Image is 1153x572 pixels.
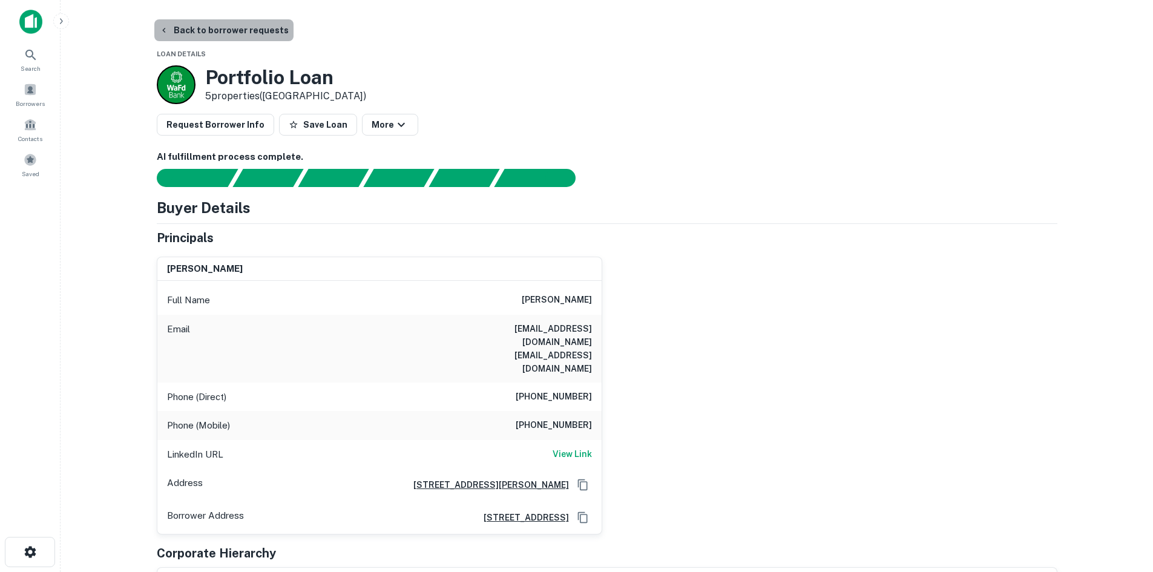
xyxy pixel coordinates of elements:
div: Sending borrower request to AI... [142,169,233,187]
h3: Portfolio Loan [205,66,366,89]
a: View Link [553,447,592,462]
a: Borrowers [4,78,57,111]
p: Phone (Direct) [167,390,226,404]
p: LinkedIn URL [167,447,223,462]
iframe: Chat Widget [1092,475,1153,533]
p: Address [167,476,203,494]
div: Your request is received and processing... [232,169,303,187]
div: Documents found, AI parsing details... [298,169,369,187]
p: Borrower Address [167,508,244,527]
button: Save Loan [279,114,357,136]
button: Copy Address [574,508,592,527]
p: Email [167,322,190,375]
span: Contacts [18,134,42,143]
p: 5 properties ([GEOGRAPHIC_DATA]) [205,89,366,104]
a: Saved [4,148,57,181]
button: More [362,114,418,136]
h6: AI fulfillment process complete. [157,150,1057,164]
h6: View Link [553,447,592,461]
button: Request Borrower Info [157,114,274,136]
div: Principals found, AI now looking for contact information... [363,169,434,187]
button: Back to borrower requests [154,19,294,41]
span: Loan Details [157,50,206,58]
button: Copy Address [574,476,592,494]
span: Search [21,64,41,73]
span: Saved [22,169,39,179]
h4: Buyer Details [157,197,251,219]
p: Full Name [167,293,210,307]
h5: Corporate Hierarchy [157,544,276,562]
h6: [EMAIL_ADDRESS][DOMAIN_NAME] [EMAIL_ADDRESS][DOMAIN_NAME] [447,322,592,375]
h6: [PHONE_NUMBER] [516,390,592,404]
p: Phone (Mobile) [167,418,230,433]
h6: [PERSON_NAME] [167,262,243,276]
h5: Principals [157,229,214,247]
div: Principals found, still searching for contact information. This may take time... [429,169,499,187]
a: Search [4,43,57,76]
a: Contacts [4,113,57,146]
img: capitalize-icon.png [19,10,42,34]
h6: [PHONE_NUMBER] [516,418,592,433]
a: [STREET_ADDRESS] [474,511,569,524]
a: [STREET_ADDRESS][PERSON_NAME] [404,478,569,491]
span: Borrowers [16,99,45,108]
h6: [PERSON_NAME] [522,293,592,307]
div: AI fulfillment process complete. [494,169,590,187]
